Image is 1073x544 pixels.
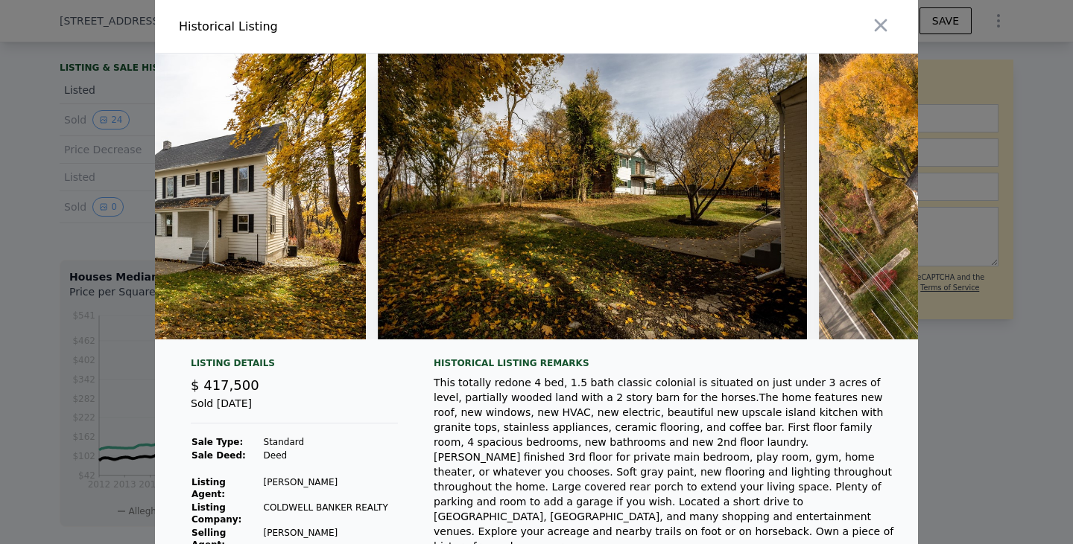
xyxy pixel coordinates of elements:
[263,435,399,449] td: Standard
[191,377,259,393] span: $ 417,500
[191,396,398,423] div: Sold [DATE]
[378,54,807,339] img: Property Img
[263,476,399,501] td: [PERSON_NAME]
[192,502,241,525] strong: Listing Company:
[263,449,399,462] td: Deed
[192,450,246,461] strong: Sale Deed:
[192,437,243,447] strong: Sale Type:
[434,357,894,369] div: Historical Listing remarks
[191,357,398,375] div: Listing Details
[263,501,399,526] td: COLDWELL BANKER REALTY
[179,18,531,36] div: Historical Listing
[192,477,226,499] strong: Listing Agent:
